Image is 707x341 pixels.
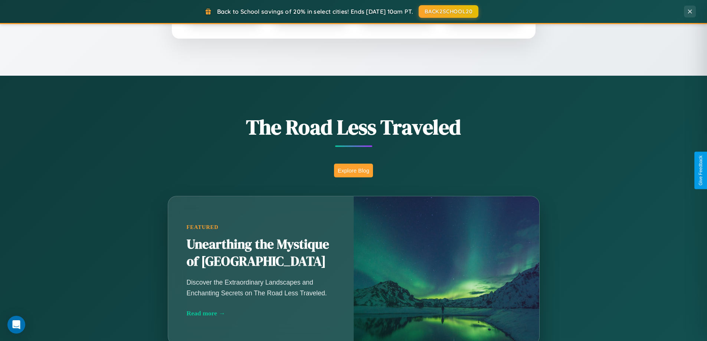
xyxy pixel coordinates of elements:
[419,5,478,18] button: BACK2SCHOOL20
[187,309,335,317] div: Read more →
[698,155,703,186] div: Give Feedback
[217,8,413,15] span: Back to School savings of 20% in select cities! Ends [DATE] 10am PT.
[187,277,335,298] p: Discover the Extraordinary Landscapes and Enchanting Secrets on The Road Less Traveled.
[334,164,373,177] button: Explore Blog
[187,236,335,270] h2: Unearthing the Mystique of [GEOGRAPHIC_DATA]
[131,113,576,141] h1: The Road Less Traveled
[187,224,335,230] div: Featured
[7,316,25,334] div: Open Intercom Messenger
